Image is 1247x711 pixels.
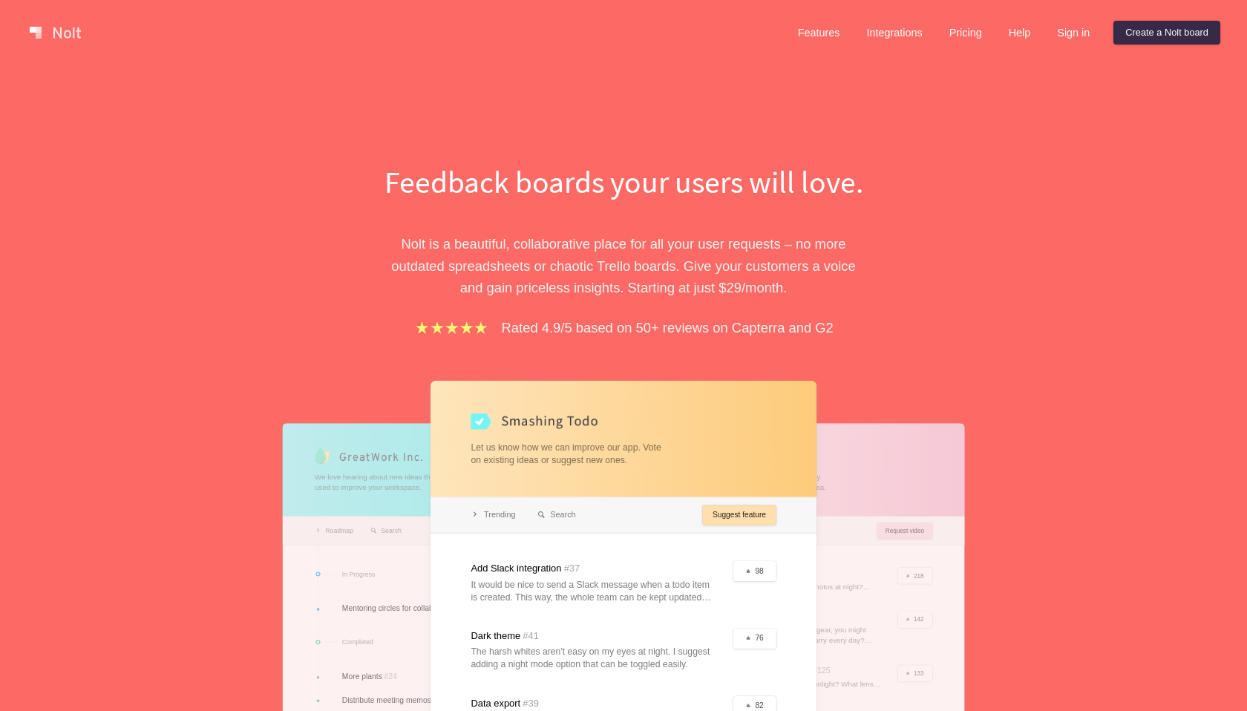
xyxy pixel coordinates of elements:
h1: Feedback boards your users will love. [367,160,880,203]
a: Features [786,21,852,45]
img: stars.b067e34983.png [413,319,489,336]
a: Create a Nolt board [1113,21,1220,45]
p: Rated 4.9/5 based on 50+ reviews on Capterra and G2 [502,317,834,338]
p: Nolt is a beautiful, collaborative place for all your user requests – no more outdated spreadshee... [367,233,880,298]
a: Integrations [854,21,934,45]
a: Pricing [937,21,994,45]
a: Help [997,21,1043,45]
a: Sign in [1045,21,1102,45]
